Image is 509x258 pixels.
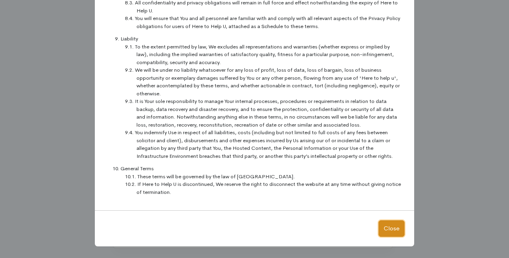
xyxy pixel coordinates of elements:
li: General Terms [120,165,402,196]
li: We will be under no liability whatsoever for any loss of profit, loss of data, loss of bargain, l... [136,66,402,97]
li: Liability [120,35,402,160]
li: To the extent permitted by law, We excludes all representations and warranties (whether express o... [136,43,402,67]
li: You will ensure that You and all personnel are familiar with and comply with all relevant aspects... [136,14,402,30]
li: These terms will be governed by the law of [GEOGRAPHIC_DATA]. [136,173,402,181]
li: It is Your sole responsibility to manage Your internal processes, procedures or requirements in r... [136,97,402,129]
li: You indemnify Use in respect of all liabilities, costs (including but not limited to full costs o... [136,129,402,160]
li: If Here to Help U is discontinued, We reserve the right to disconnect the website at any time wit... [136,180,402,196]
button: Close [379,220,405,237]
